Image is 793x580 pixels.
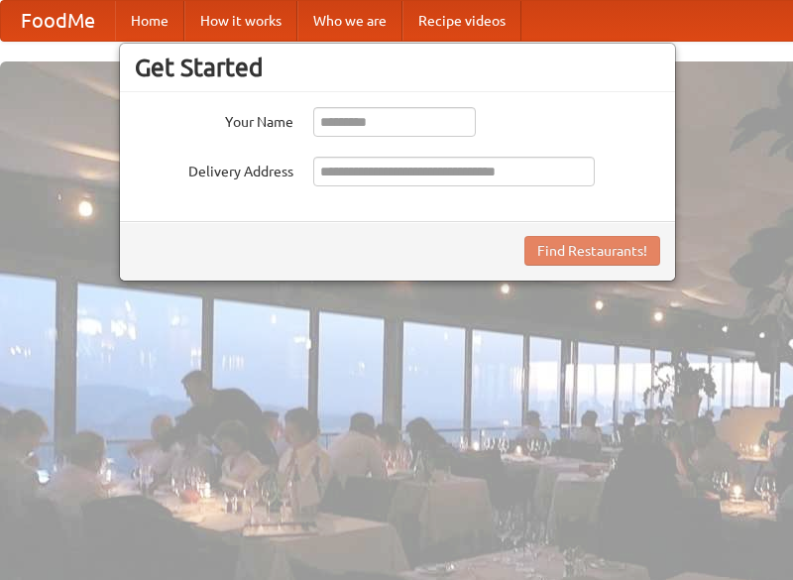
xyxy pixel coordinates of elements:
a: Recipe videos [402,1,521,41]
a: FoodMe [1,1,115,41]
h3: Get Started [135,53,660,82]
a: Who we are [297,1,402,41]
label: Your Name [135,107,293,132]
button: Find Restaurants! [524,236,660,266]
a: Home [115,1,184,41]
a: How it works [184,1,297,41]
label: Delivery Address [135,157,293,181]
